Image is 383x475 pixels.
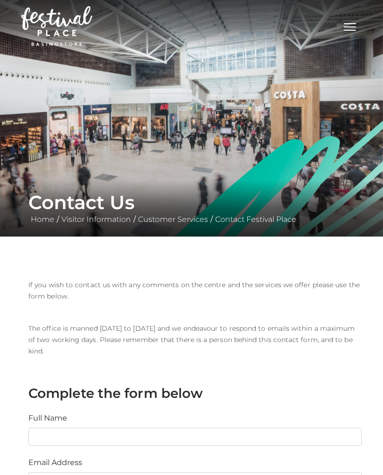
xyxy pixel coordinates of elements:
[28,457,82,468] label: Email Address
[28,323,362,357] p: The office is manned [DATE] to [DATE] and we endeavour to respond to emails within a maximum of t...
[28,279,362,302] p: If you wish to contact us with any comments on the centre and the services we offer please use th...
[28,215,57,224] a: Home
[136,215,210,224] a: Customer Services
[21,6,92,46] img: Festival Place Logo
[28,385,362,401] h3: Complete the form below
[338,19,362,33] button: Toggle navigation
[21,191,362,225] div: / / /
[213,215,299,224] a: Contact Festival Place
[28,191,355,214] h1: Contact Us
[59,215,133,224] a: Visitor Information
[28,413,67,424] label: Full Name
